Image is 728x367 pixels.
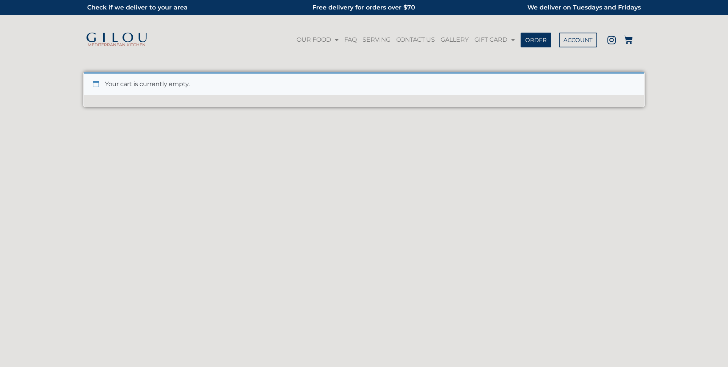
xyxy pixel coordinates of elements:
a: FAQ [342,31,359,49]
div: Your cart is currently empty. [84,72,644,95]
a: ACCOUNT [559,33,597,47]
a: GIFT CARD [472,31,517,49]
a: SERVING [361,31,392,49]
span: ACCOUNT [563,37,593,43]
a: OUR FOOD [295,31,340,49]
a: GALLERY [439,31,471,49]
h2: We deliver on Tuesdays and Fridays [461,2,641,13]
span: ORDER [525,37,547,43]
h2: Free delivery for orders over $70 [274,2,453,13]
img: Gilou Logo [85,33,148,43]
a: CONTACT US [394,31,437,49]
h2: MEDITERRANEAN KITCHEN [83,43,150,47]
nav: Menu [294,31,517,49]
a: ORDER [521,33,551,47]
a: Check if we deliver to your area [87,4,188,11]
